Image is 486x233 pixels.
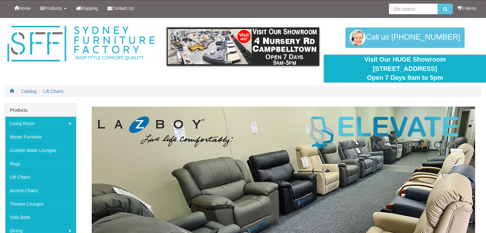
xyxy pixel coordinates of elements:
[5,117,76,130] a: Living Room
[10,0,35,16] a: Home
[21,89,36,94] a: Catalog
[5,170,76,184] a: Lift Chairs
[5,157,76,170] a: Rugs
[19,6,31,11] span: Home
[167,27,319,66] img: showroom.gif
[329,55,481,82] div: Visit Our HUGE Showroom [STREET_ADDRESS] Open 7 Days 9am to 5pm
[5,184,76,197] a: Accent Chairs
[44,6,62,11] span: Products
[5,197,76,211] a: Theatre Lounges
[5,24,157,64] img: Sydney Furniture Factory
[5,144,76,157] a: Custom Made Lounges
[389,4,438,14] input: Site search
[5,211,76,224] a: Sofa Beds
[71,0,103,16] a: Shipping
[43,89,64,94] a: Lift Chairs
[112,6,134,11] span: Contact Us
[458,5,476,11] li: 0 items
[35,0,71,16] a: Products
[103,0,139,16] a: Contact Us
[81,6,98,11] span: Shipping
[5,104,76,117] div: Products
[5,130,76,144] a: Moran Furniture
